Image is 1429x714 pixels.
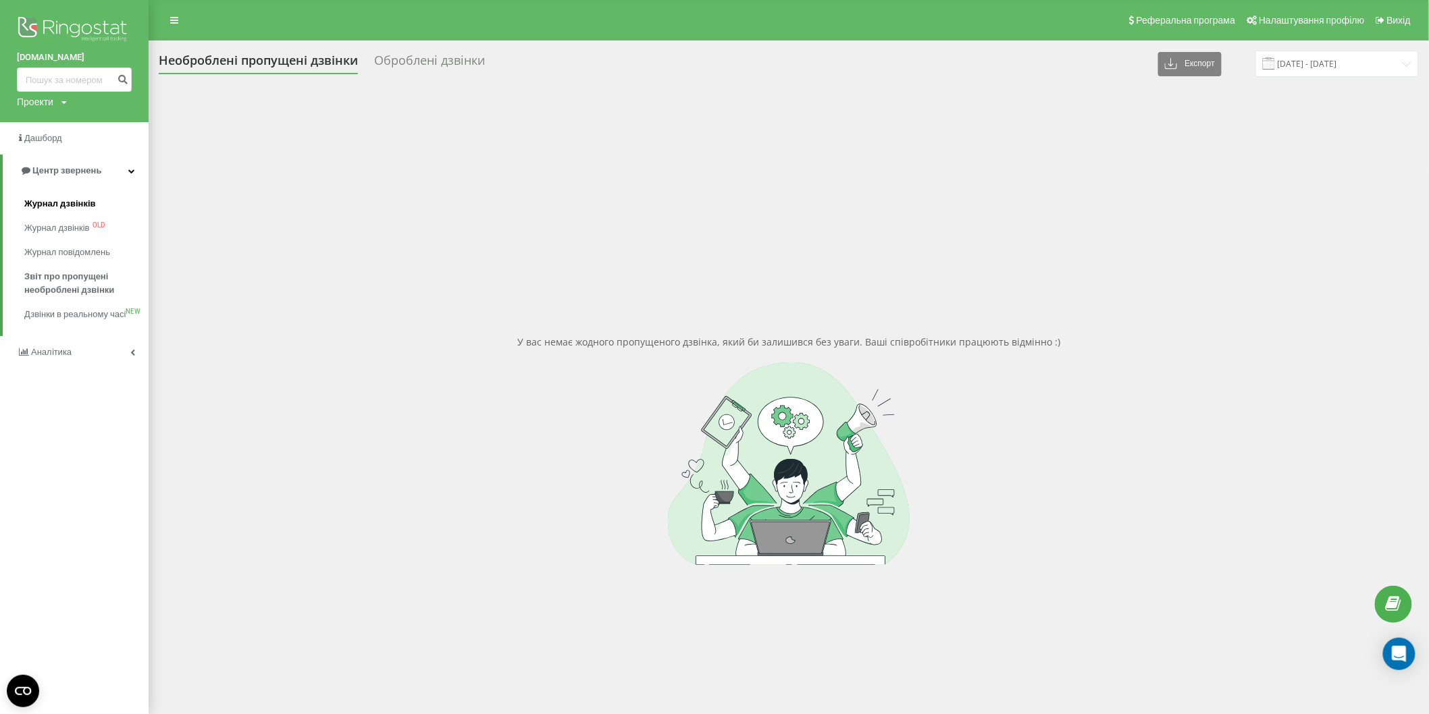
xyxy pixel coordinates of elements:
a: Центр звернень [3,155,149,187]
a: Звіт про пропущені необроблені дзвінки [24,265,149,302]
a: Журнал дзвінківOLD [24,216,149,240]
span: Звіт про пропущені необроблені дзвінки [24,270,142,297]
button: Open CMP widget [7,675,39,707]
span: Журнал дзвінків [24,221,89,235]
div: Open Intercom Messenger [1383,638,1415,670]
button: Експорт [1158,52,1222,76]
a: Дзвінки в реальному часіNEW [24,302,149,327]
a: Журнал повідомлень [24,240,149,265]
span: Дашборд [24,133,62,143]
a: [DOMAIN_NAME] [17,51,132,64]
span: Реферальна програма [1137,15,1236,26]
span: Журнал дзвінків [24,197,96,211]
div: Проекти [17,95,53,109]
div: Оброблені дзвінки [374,53,485,74]
span: Аналiтика [31,347,72,357]
span: Налаштування профілю [1259,15,1364,26]
span: Центр звернень [32,165,101,175]
span: Журнал повідомлень [24,246,110,259]
img: Ringostat logo [17,13,132,47]
div: Необроблені пропущені дзвінки [159,53,358,74]
span: Вихід [1387,15,1411,26]
span: Дзвінки в реальному часі [24,308,126,321]
a: Журнал дзвінків [24,192,149,216]
input: Пошук за номером [17,67,132,92]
